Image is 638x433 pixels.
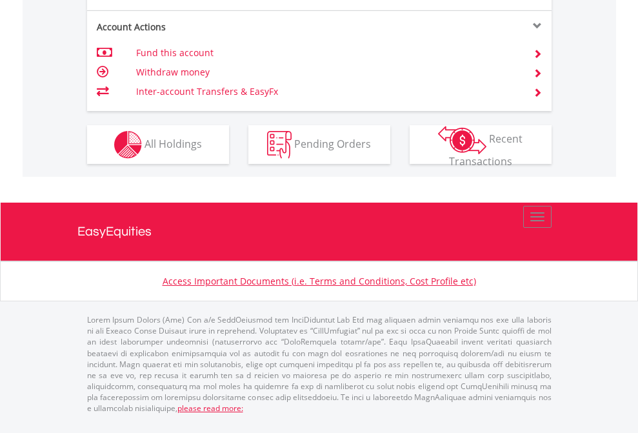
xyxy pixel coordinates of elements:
[294,136,371,150] span: Pending Orders
[163,275,476,287] a: Access Important Documents (i.e. Terms and Conditions, Cost Profile etc)
[267,131,292,159] img: pending_instructions-wht.png
[87,21,319,34] div: Account Actions
[77,203,561,261] a: EasyEquities
[177,403,243,414] a: please read more:
[136,43,517,63] td: Fund this account
[410,125,552,164] button: Recent Transactions
[438,126,486,154] img: transactions-zar-wht.png
[136,82,517,101] td: Inter-account Transfers & EasyFx
[87,314,552,414] p: Lorem Ipsum Dolors (Ame) Con a/e SeddOeiusmod tem InciDiduntut Lab Etd mag aliquaen admin veniamq...
[248,125,390,164] button: Pending Orders
[87,125,229,164] button: All Holdings
[145,136,202,150] span: All Holdings
[114,131,142,159] img: holdings-wht.png
[136,63,517,82] td: Withdraw money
